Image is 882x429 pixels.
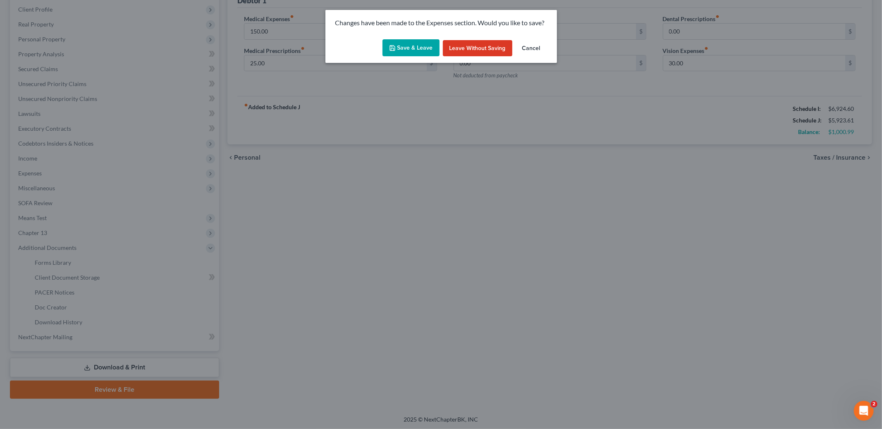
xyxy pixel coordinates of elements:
button: Save & Leave [382,39,440,57]
span: 2 [871,401,877,407]
button: Leave without Saving [443,40,512,57]
button: Cancel [516,40,547,57]
iframe: Intercom live chat [854,401,874,421]
p: Changes have been made to the Expenses section. Would you like to save? [335,18,547,28]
